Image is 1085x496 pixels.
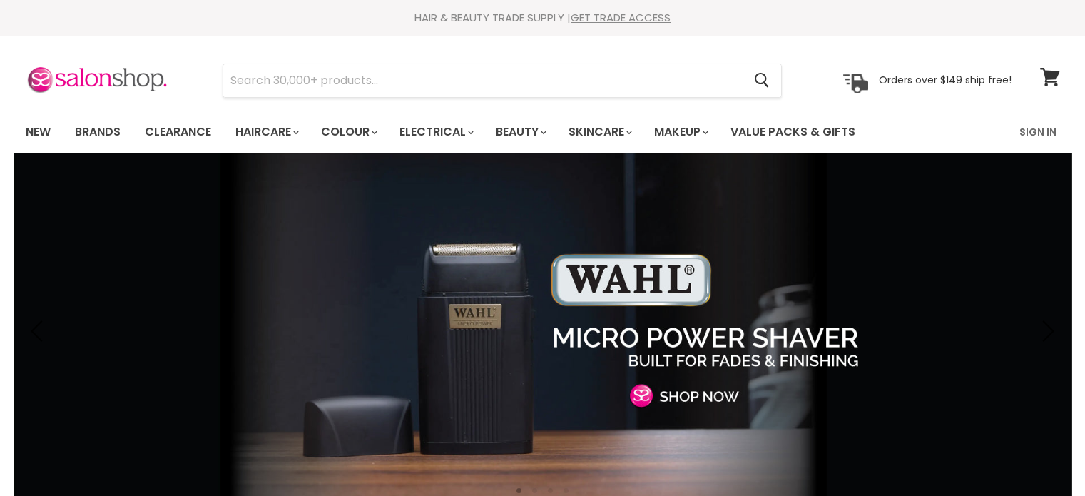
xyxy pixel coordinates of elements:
ul: Main menu [15,111,939,153]
button: Search [743,64,781,97]
a: Brands [64,117,131,147]
button: Previous [25,317,54,345]
li: Page dot 3 [548,488,553,493]
div: HAIR & BEAUTY TRADE SUPPLY | [8,11,1078,25]
a: Makeup [643,117,717,147]
a: Sign In [1011,117,1065,147]
a: Clearance [134,117,222,147]
a: Value Packs & Gifts [720,117,866,147]
a: Electrical [389,117,482,147]
p: Orders over $149 ship free! [879,74,1012,86]
form: Product [223,64,782,98]
a: Colour [310,117,386,147]
a: Beauty [485,117,555,147]
input: Search [223,64,743,97]
li: Page dot 4 [564,488,569,493]
li: Page dot 1 [516,488,521,493]
a: New [15,117,61,147]
li: Page dot 2 [532,488,537,493]
button: Next [1031,317,1060,345]
a: Skincare [558,117,641,147]
a: Haircare [225,117,307,147]
iframe: Gorgias live chat messenger [1014,429,1071,482]
a: GET TRADE ACCESS [571,10,671,25]
nav: Main [8,111,1078,153]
